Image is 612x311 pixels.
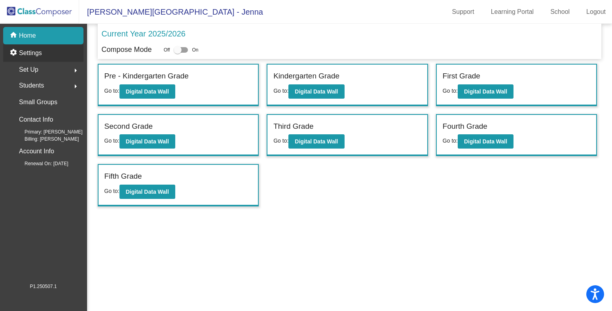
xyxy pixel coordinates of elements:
[485,6,540,18] a: Learning Portal
[126,189,169,195] b: Digital Data Wall
[126,138,169,145] b: Digital Data Wall
[443,121,487,132] label: Fourth Grade
[443,71,480,82] label: First Grade
[104,137,119,144] span: Go to:
[12,135,79,143] span: Billing: [PERSON_NAME]
[19,31,36,40] p: Home
[119,185,175,199] button: Digital Data Wall
[79,6,263,18] span: [PERSON_NAME][GEOGRAPHIC_DATA] - Jenna
[19,146,54,157] p: Account Info
[273,121,313,132] label: Third Grade
[464,88,507,95] b: Digital Data Wall
[104,88,119,94] span: Go to:
[288,134,344,149] button: Digital Data Wall
[446,6,481,18] a: Support
[544,6,576,18] a: School
[102,44,152,55] p: Compose Mode
[19,48,42,58] p: Settings
[580,6,612,18] a: Logout
[119,84,175,99] button: Digital Data Wall
[273,88,288,94] span: Go to:
[458,84,513,99] button: Digital Data Wall
[19,80,44,91] span: Students
[443,88,458,94] span: Go to:
[12,128,83,135] span: Primary: [PERSON_NAME]
[119,134,175,149] button: Digital Data Wall
[164,46,170,53] span: Off
[9,48,19,58] mat-icon: settings
[104,188,119,194] span: Go to:
[458,134,513,149] button: Digital Data Wall
[12,160,68,167] span: Renewal On: [DATE]
[295,88,338,95] b: Digital Data Wall
[273,71,339,82] label: Kindergarten Grade
[464,138,507,145] b: Digital Data Wall
[71,82,80,91] mat-icon: arrow_right
[443,137,458,144] span: Go to:
[273,137,288,144] span: Go to:
[19,64,38,75] span: Set Up
[192,46,198,53] span: On
[104,121,153,132] label: Second Grade
[9,31,19,40] mat-icon: home
[295,138,338,145] b: Digital Data Wall
[104,71,189,82] label: Pre - Kindergarten Grade
[71,66,80,75] mat-icon: arrow_right
[288,84,344,99] button: Digital Data Wall
[104,171,142,182] label: Fifth Grade
[102,28,186,40] p: Current Year 2025/2026
[19,97,57,108] p: Small Groups
[19,114,53,125] p: Contact Info
[126,88,169,95] b: Digital Data Wall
